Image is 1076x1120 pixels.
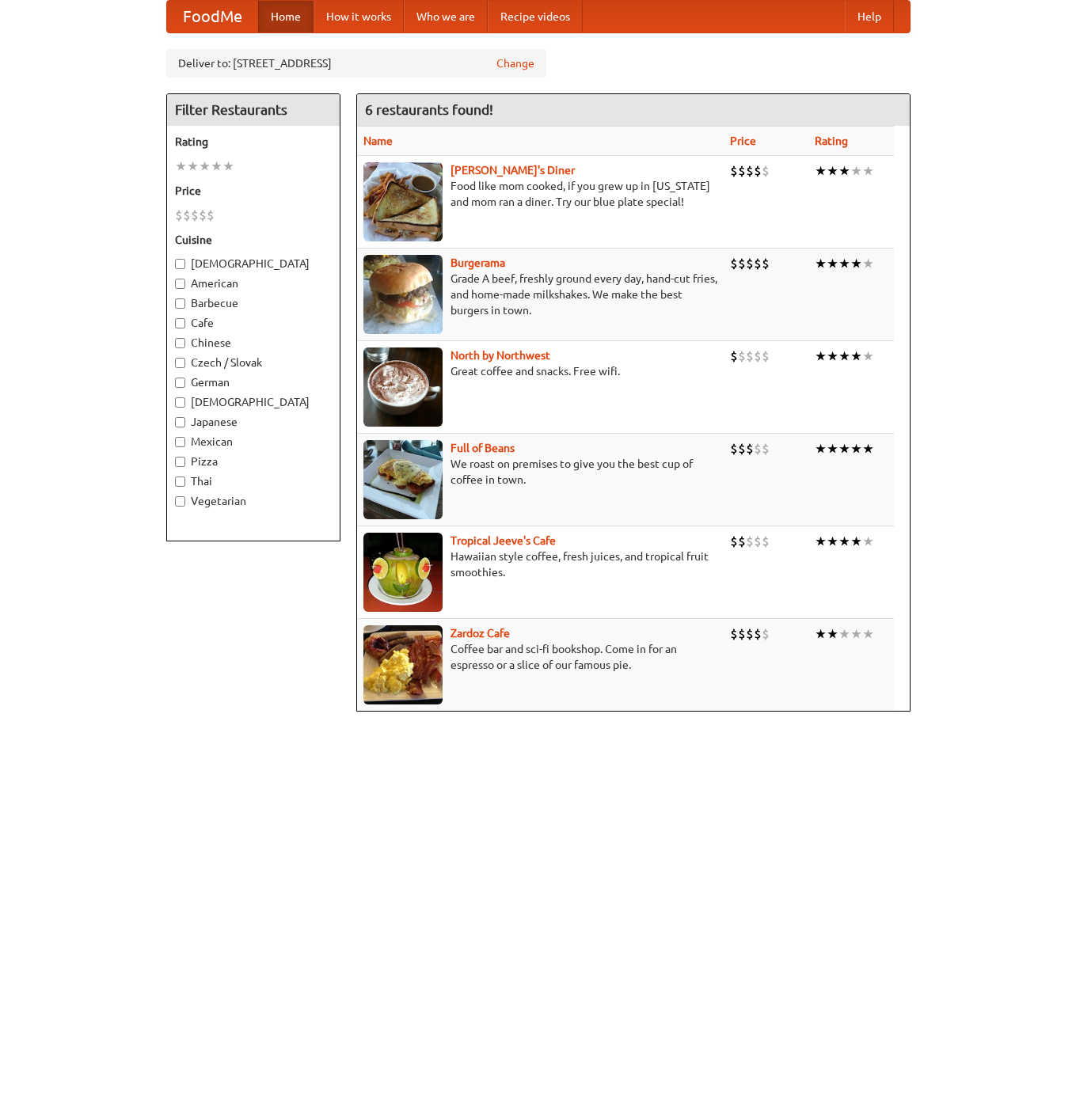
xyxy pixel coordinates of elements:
[730,440,738,457] li: $
[746,162,754,180] li: $
[175,295,332,311] label: Barbecue
[815,347,827,365] li: ★
[363,271,717,318] p: Grade A beef, freshly ground every day, hand-cut fries, and home-made milkshakes. We make the bes...
[845,1,894,32] a: Help
[451,164,575,177] a: [PERSON_NAME]'s Diner
[207,207,215,224] li: $
[850,347,862,365] li: ★
[754,255,762,272] li: $
[175,496,185,507] input: Vegetarian
[175,259,185,269] input: [DEMOGRAPHIC_DATA]
[850,533,862,550] li: ★
[175,355,332,370] label: Czech / Slovak
[451,256,505,269] a: Burgerama
[746,255,754,272] li: $
[730,255,738,272] li: $
[199,158,211,175] li: ★
[187,158,199,175] li: ★
[363,625,443,704] img: zardoz.jpg
[738,347,746,365] li: $
[363,255,443,334] img: burgerama.jpg
[827,533,838,550] li: ★
[191,207,199,224] li: $
[754,162,762,180] li: $
[738,440,746,457] li: $
[862,533,874,550] li: ★
[451,627,510,640] a: Zardoz Cafe
[762,347,770,365] li: $
[838,625,850,643] li: ★
[365,102,493,117] ng-pluralize: 6 restaurants found!
[363,641,717,673] p: Coffee bar and sci-fi bookshop. Come in for an espresso or a slice of our famous pie.
[738,533,746,550] li: $
[827,255,838,272] li: ★
[762,255,770,272] li: $
[815,533,827,550] li: ★
[183,207,191,224] li: $
[258,1,314,32] a: Home
[754,440,762,457] li: $
[488,1,583,32] a: Recipe videos
[815,255,827,272] li: ★
[496,55,534,71] a: Change
[838,440,850,457] li: ★
[815,440,827,457] li: ★
[762,440,770,457] li: $
[850,440,862,457] li: ★
[175,279,185,289] input: American
[451,534,556,547] a: Tropical Jeeve's Cafe
[175,394,332,410] label: [DEMOGRAPHIC_DATA]
[363,347,443,427] img: north.jpg
[838,533,850,550] li: ★
[175,493,332,509] label: Vegetarian
[838,255,850,272] li: ★
[175,374,332,390] label: German
[175,338,185,348] input: Chinese
[838,162,850,180] li: ★
[175,256,332,271] label: [DEMOGRAPHIC_DATA]
[175,417,185,427] input: Japanese
[175,437,185,447] input: Mexican
[850,255,862,272] li: ★
[827,440,838,457] li: ★
[175,207,183,224] li: $
[738,625,746,643] li: $
[746,440,754,457] li: $
[730,347,738,365] li: $
[451,442,515,454] a: Full of Beans
[862,440,874,457] li: ★
[175,134,332,150] h5: Rating
[404,1,488,32] a: Who we are
[363,178,717,210] p: Food like mom cooked, if you grew up in [US_STATE] and mom ran a diner. Try our blue plate special!
[363,363,717,379] p: Great coffee and snacks. Free wifi.
[827,347,838,365] li: ★
[167,1,258,32] a: FoodMe
[730,162,738,180] li: $
[746,533,754,550] li: $
[175,457,185,467] input: Pizza
[175,476,185,487] input: Thai
[175,158,187,175] li: ★
[175,298,185,309] input: Barbecue
[862,162,874,180] li: ★
[314,1,404,32] a: How it works
[363,135,393,147] a: Name
[815,162,827,180] li: ★
[175,378,185,388] input: German
[175,397,185,408] input: [DEMOGRAPHIC_DATA]
[827,625,838,643] li: ★
[730,533,738,550] li: $
[738,255,746,272] li: $
[199,207,207,224] li: $
[175,275,332,291] label: American
[222,158,234,175] li: ★
[451,349,550,362] b: North by Northwest
[730,135,756,147] a: Price
[815,135,848,147] a: Rating
[175,315,332,331] label: Cafe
